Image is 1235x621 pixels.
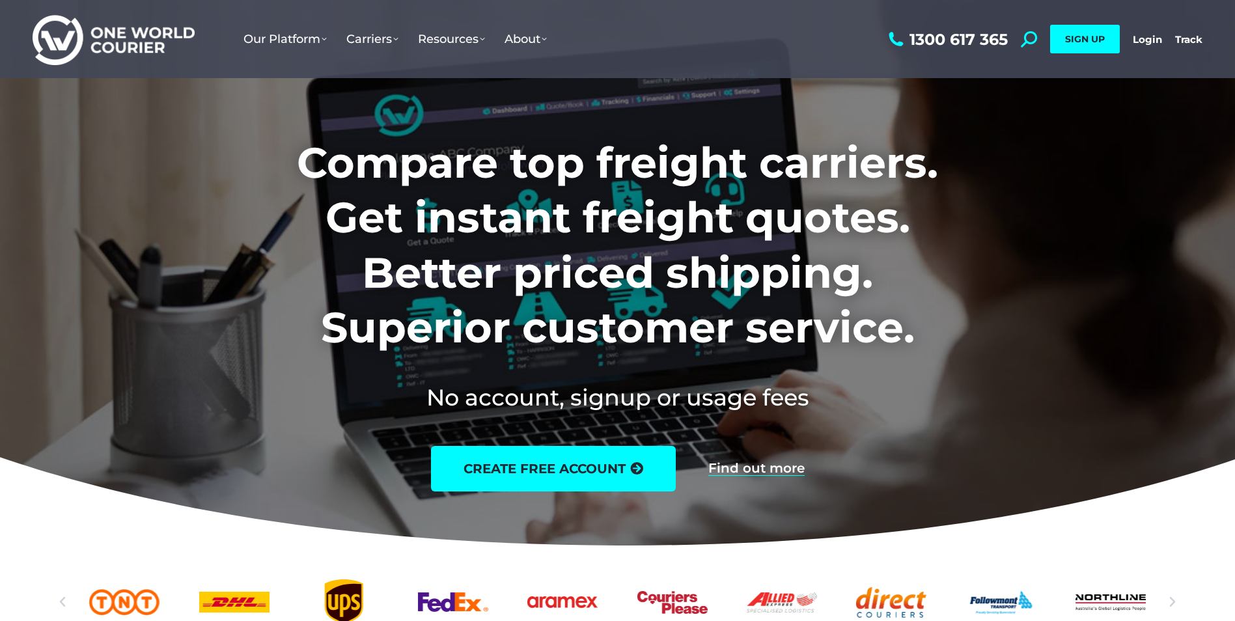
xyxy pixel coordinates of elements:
a: Login [1133,33,1162,46]
a: 1300 617 365 [885,31,1008,48]
span: Resources [418,32,485,46]
h2: No account, signup or usage fees [211,381,1024,413]
img: One World Courier [33,13,195,66]
a: About [495,19,557,59]
a: create free account [431,446,676,491]
h1: Compare top freight carriers. Get instant freight quotes. Better priced shipping. Superior custom... [211,135,1024,355]
a: SIGN UP [1050,25,1120,53]
span: Our Platform [243,32,327,46]
span: Carriers [346,32,398,46]
a: Resources [408,19,495,59]
a: Our Platform [234,19,337,59]
a: Find out more [708,462,805,476]
a: Carriers [337,19,408,59]
a: Track [1175,33,1202,46]
span: About [505,32,547,46]
span: SIGN UP [1065,33,1105,45]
